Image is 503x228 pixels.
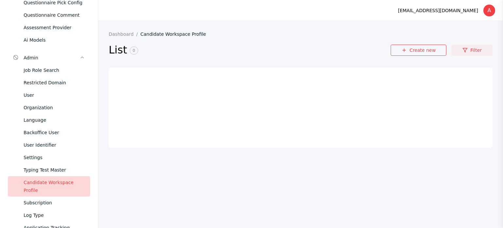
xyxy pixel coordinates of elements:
div: Language [24,116,85,124]
a: Questionnaire Comment [8,9,90,21]
div: A [483,5,495,16]
a: Typing Test Master [8,164,90,176]
a: Organization [8,101,90,114]
a: Backoffice User [8,126,90,139]
div: Admin [24,54,80,62]
div: Questionnaire Comment [24,11,85,19]
div: Subscription [24,199,85,207]
a: Log Type [8,209,90,221]
div: Ai Models [24,36,85,44]
a: Candidate Workspace Profile [8,176,90,197]
div: Log Type [24,211,85,219]
div: Candidate Workspace Profile [24,178,85,194]
a: User Identifier [8,139,90,151]
div: Assessment Provider [24,24,85,31]
a: Language [8,114,90,126]
a: Job Role Search [8,64,90,76]
a: Create new [391,45,446,56]
span: 0 [130,47,138,54]
div: Typing Test Master [24,166,85,174]
a: Dashboard [109,31,140,37]
div: User Identifier [24,141,85,149]
h2: List [109,43,391,57]
a: Settings [8,151,90,164]
div: Restricted Domain [24,79,85,87]
a: Assessment Provider [8,21,90,34]
div: Job Role Search [24,66,85,74]
a: Ai Models [8,34,90,46]
div: [EMAIL_ADDRESS][DOMAIN_NAME] [398,7,478,14]
a: User [8,89,90,101]
div: Backoffice User [24,129,85,136]
div: Settings [24,154,85,161]
div: Organization [24,104,85,112]
a: Subscription [8,197,90,209]
div: User [24,91,85,99]
a: Filter [452,45,493,56]
a: Candidate Workspace Profile [140,31,212,37]
a: Restricted Domain [8,76,90,89]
